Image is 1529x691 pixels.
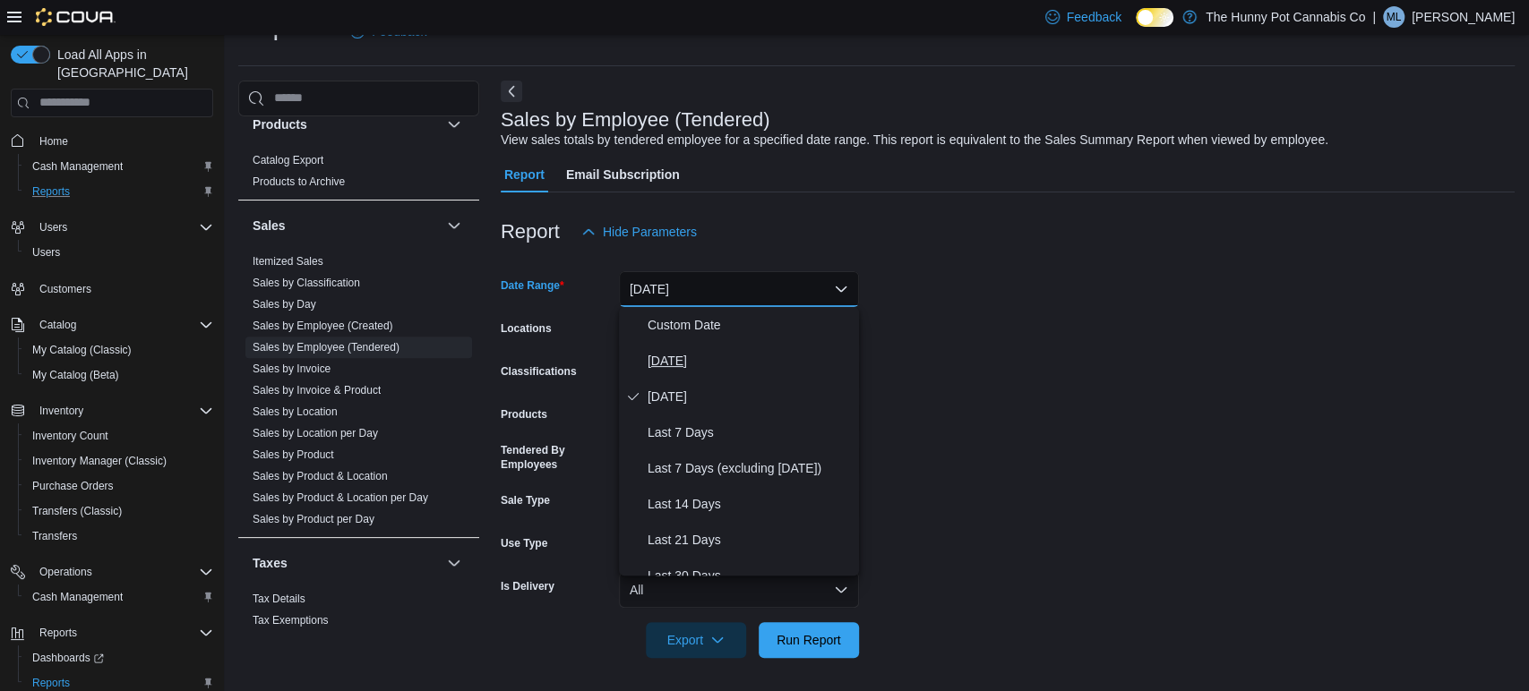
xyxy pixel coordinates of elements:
p: [PERSON_NAME] [1412,6,1515,28]
a: Sales by Employee (Created) [253,320,393,332]
button: Home [4,128,220,154]
a: Sales by Product & Location [253,470,388,482]
button: Run Report [759,622,859,658]
button: Customers [4,276,220,302]
a: Cash Management [25,586,130,608]
span: Purchase Orders [32,479,114,493]
span: Cash Management [25,586,213,608]
span: Home [39,134,68,149]
span: Itemized Sales [253,254,323,269]
span: Hide Parameters [603,223,697,241]
div: Products [238,149,479,200]
div: Mandy Laros [1383,6,1404,28]
label: Tendered By Employees [501,443,612,472]
span: Customers [32,277,213,300]
span: Reports [32,622,213,644]
a: Sales by Product [253,448,334,461]
span: Products to Archive [253,175,345,189]
span: Cash Management [32,159,123,174]
div: Select listbox [619,307,859,576]
span: Sales by Employee (Tendered) [253,340,399,354]
span: Sales by Product & Location per Day [253,491,428,505]
label: Date Range [501,278,564,293]
a: Cash Management [25,156,130,177]
button: Sales [253,217,440,235]
span: Reports [32,184,70,199]
button: Cash Management [18,154,220,179]
span: Sales by Invoice [253,362,331,376]
a: Sales by Location per Day [253,427,378,439]
button: Users [32,217,74,238]
button: My Catalog (Beta) [18,363,220,388]
span: Catalog Export [253,153,323,167]
span: ML [1387,6,1402,28]
span: Export [657,622,735,658]
button: Catalog [4,312,220,337]
a: Sales by Day [253,298,316,311]
label: Products [501,407,547,422]
label: Sale Type [501,493,550,508]
span: My Catalog (Beta) [32,368,119,382]
button: Sales [443,215,465,236]
img: Cova [36,8,116,26]
span: Last 7 Days (excluding [DATE]) [648,457,852,479]
span: My Catalog (Classic) [32,343,132,357]
span: Transfers (Classic) [32,504,122,518]
span: [DATE] [648,350,852,371]
span: Reports [39,626,77,640]
span: Sales by Product per Day [253,512,374,526]
a: Sales by Classification [253,277,360,289]
label: Locations [501,321,552,336]
label: Classifications [501,364,577,379]
a: Tax Exemptions [253,614,329,627]
button: Taxes [253,554,440,572]
a: Sales by Location [253,405,338,418]
span: Purchase Orders [25,475,213,497]
p: | [1372,6,1376,28]
span: Inventory Manager (Classic) [32,454,167,468]
button: Transfers (Classic) [18,499,220,524]
a: My Catalog (Classic) [25,339,139,361]
span: Run Report [777,631,841,649]
a: Catalog Export [253,154,323,166]
a: Customers [32,278,99,300]
span: Sales by Location [253,405,338,419]
button: Inventory Manager (Classic) [18,448,220,473]
span: Sales by Day [253,297,316,311]
a: My Catalog (Beta) [25,364,126,386]
a: Tax Details [253,593,305,605]
a: Inventory Manager (Classic) [25,450,174,472]
span: Home [32,130,213,152]
h3: Products [253,115,307,133]
label: Is Delivery [501,579,554,593]
button: Export [646,622,746,658]
a: Users [25,242,67,263]
span: Reports [25,181,213,202]
button: My Catalog (Classic) [18,337,220,363]
button: Inventory [32,400,90,422]
button: Products [443,114,465,135]
span: Dashboards [32,651,104,665]
div: Taxes [238,588,479,638]
span: Inventory Count [32,429,108,443]
button: Inventory Count [18,423,220,448]
a: Transfers (Classic) [25,500,129,522]
span: Reports [32,676,70,690]
span: Tax Exemptions [253,613,329,627]
span: Load All Apps in [GEOGRAPHIC_DATA] [50,46,213,81]
input: Dark Mode [1136,8,1173,27]
h3: Sales [253,217,286,235]
button: Users [4,215,220,240]
a: Sales by Employee (Tendered) [253,341,399,354]
button: Products [253,115,440,133]
span: Customers [39,282,91,296]
span: Sales by Classification [253,276,360,290]
button: Cash Management [18,584,220,610]
button: Users [18,240,220,265]
span: Custom Date [648,314,852,336]
a: Itemized Sales [253,255,323,268]
a: Transfers [25,525,84,547]
span: Last 14 Days [648,493,852,515]
span: Sales by Product [253,448,334,462]
div: Sales [238,251,479,537]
